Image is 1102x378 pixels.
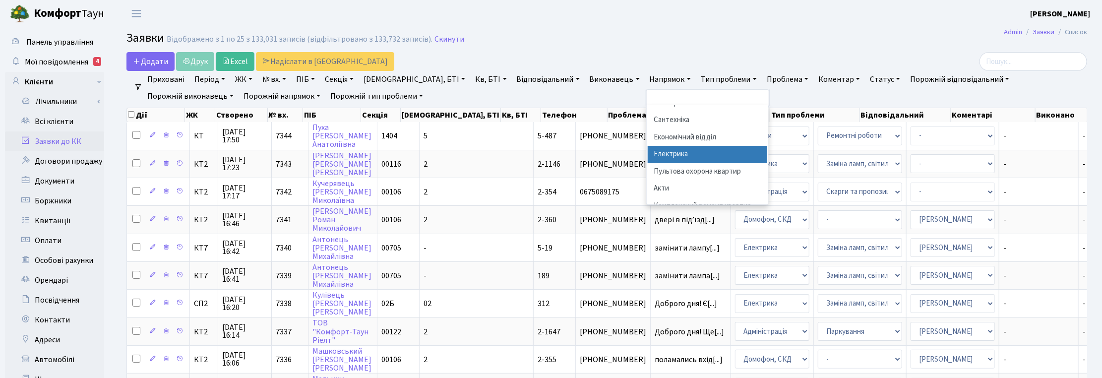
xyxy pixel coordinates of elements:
span: КТ7 [194,244,214,252]
span: Доброго дня! Є[...] [655,298,717,309]
a: Панель управління [5,32,104,52]
span: [PHONE_NUMBER] [580,272,646,280]
span: - [1083,298,1086,309]
span: КТ2 [194,356,214,364]
span: 2-1647 [538,326,560,337]
span: 5-19 [538,243,552,253]
a: Кв, БТІ [471,71,510,88]
span: 0675089175 [580,188,646,196]
span: - [1003,328,1074,336]
span: - [424,243,427,253]
th: Проблема [608,108,691,122]
span: - [1003,356,1074,364]
span: 7342 [276,187,292,197]
a: Порожній тип проблеми [326,88,427,105]
span: - [1003,160,1074,168]
span: - [1083,326,1086,337]
span: 00122 [381,326,401,337]
span: [DATE] 16:42 [222,240,267,255]
span: 5 [424,130,428,141]
span: - [1003,244,1074,252]
span: СП2 [194,300,214,308]
span: [PHONE_NUMBER] [580,216,646,224]
a: Посвідчення [5,290,104,310]
span: 1404 [381,130,397,141]
a: Особові рахунки [5,251,104,270]
a: Секція [321,71,358,88]
span: - [1003,272,1074,280]
span: [PHONE_NUMBER] [580,328,646,336]
span: - [424,270,427,281]
a: Заявки до КК [5,131,104,151]
span: - [1083,270,1086,281]
a: Оплати [5,231,104,251]
span: [PHONE_NUMBER] [580,244,646,252]
span: 2 [424,214,428,225]
span: 00106 [381,187,401,197]
span: КТ2 [194,216,214,224]
span: 312 [538,298,550,309]
th: Створено [215,108,268,122]
span: [DATE] 17:17 [222,184,267,200]
a: Скинути [434,35,464,44]
a: Квитанції [5,211,104,231]
span: 2-360 [538,214,556,225]
a: Машковський[PERSON_NAME][PERSON_NAME] [312,346,371,374]
span: 7343 [276,159,292,170]
a: Орендарі [5,270,104,290]
input: Пошук... [980,52,1087,71]
span: 2-1146 [538,159,560,170]
li: Сантехніка [648,112,768,129]
span: 7339 [276,270,292,281]
a: [DEMOGRAPHIC_DATA], БТІ [360,71,469,88]
span: - [1003,188,1074,196]
th: ПІБ [303,108,361,122]
a: Боржники [5,191,104,211]
span: 7340 [276,243,292,253]
a: Статус [866,71,904,88]
b: Комфорт [34,5,81,21]
span: КТ2 [194,160,214,168]
th: Дії [127,108,185,122]
li: Пультова охорона квартир [648,163,768,181]
a: Порожній виконавець [143,88,238,105]
th: Тип проблеми [770,108,860,122]
a: Проблема [763,71,812,88]
a: Лічильники [11,92,104,112]
a: ТОВ"Комфорт-ТаунРіелт" [312,318,368,346]
a: Документи [5,171,104,191]
span: 00705 [381,270,401,281]
a: Відповідальний [513,71,584,88]
span: КТ7 [194,272,214,280]
span: [PHONE_NUMBER] [580,132,646,140]
a: Всі клієнти [5,112,104,131]
span: 00106 [381,214,401,225]
a: Порожній відповідальний [906,71,1013,88]
div: 4 [93,57,101,66]
a: Excel [216,52,254,71]
span: - [1083,354,1086,365]
span: 7336 [276,354,292,365]
a: Напрямок [646,71,695,88]
span: 2 [424,159,428,170]
li: Економічний відділ [648,129,768,146]
a: Мої повідомлення4 [5,52,104,72]
span: - [1083,159,1086,170]
span: КТ2 [194,188,214,196]
a: Додати [126,52,175,71]
th: Коментарі [951,108,1036,122]
span: 7344 [276,130,292,141]
a: Заявки [1033,27,1054,37]
th: № вх. [268,108,303,122]
span: 2 [424,326,428,337]
th: Секція [361,108,401,122]
span: - [1083,243,1086,253]
li: Електрика [648,146,768,163]
a: Пуха[PERSON_NAME]Анатоліївна [312,122,371,150]
span: 2 [424,187,428,197]
a: Приховані [143,71,188,88]
span: [PHONE_NUMBER] [580,300,646,308]
span: Панель управління [26,37,93,48]
div: Відображено з 1 по 25 з 133,031 записів (відфільтровано з 133,732 записів). [167,35,432,44]
a: Договори продажу [5,151,104,171]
